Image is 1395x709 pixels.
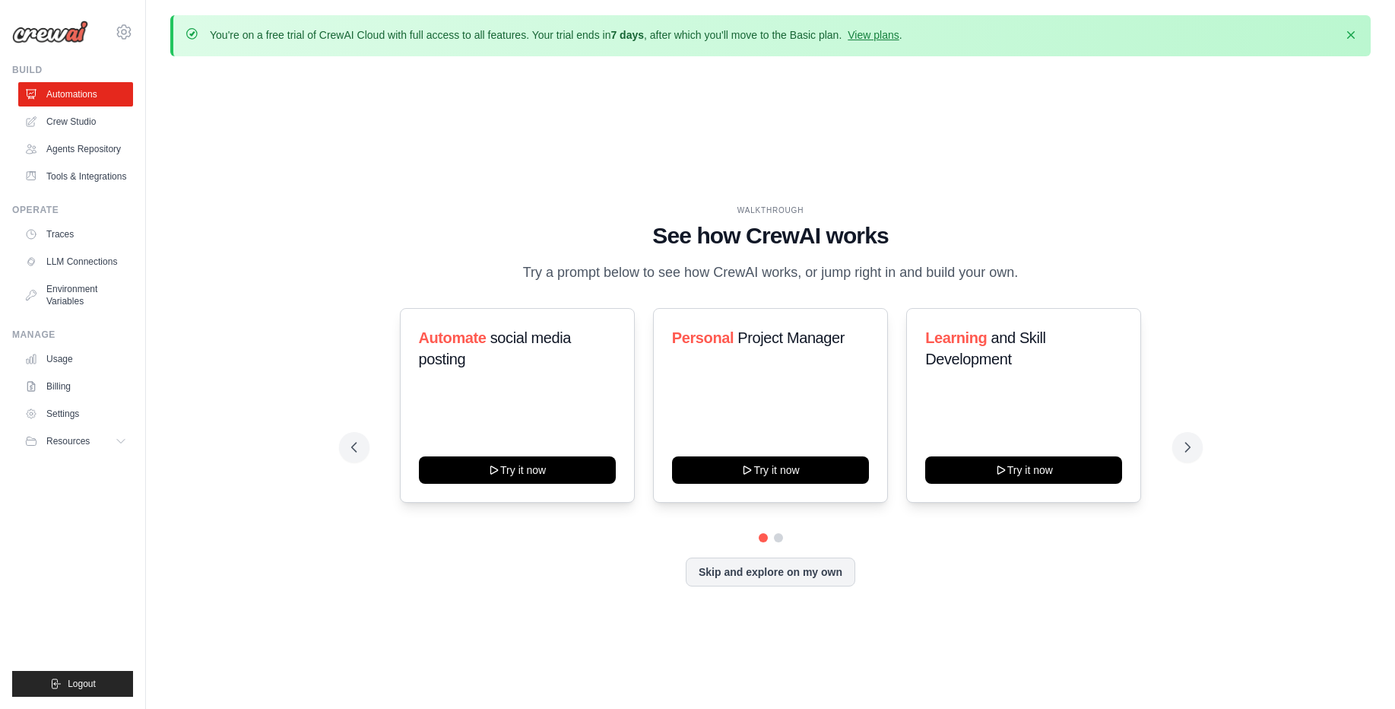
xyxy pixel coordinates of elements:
span: Learning [925,329,987,346]
p: You're on a free trial of CrewAI Cloud with full access to all features. Your trial ends in , aft... [210,27,902,43]
span: Project Manager [737,329,845,346]
button: Try it now [925,456,1122,484]
div: Build [12,64,133,76]
span: Automate [419,329,487,346]
a: Traces [18,222,133,246]
div: Manage [12,329,133,341]
button: Logout [12,671,133,697]
a: View plans [848,29,899,41]
a: Automations [18,82,133,107]
a: Settings [18,402,133,426]
div: Operate [12,204,133,216]
a: Billing [18,374,133,399]
a: Usage [18,347,133,371]
img: Logo [12,21,88,43]
strong: 7 days [610,29,644,41]
button: Resources [18,429,133,453]
span: Resources [46,435,90,447]
a: Agents Repository [18,137,133,161]
p: Try a prompt below to see how CrewAI works, or jump right in and build your own. [515,262,1026,284]
a: Tools & Integrations [18,164,133,189]
a: Environment Variables [18,277,133,313]
button: Skip and explore on my own [686,558,855,587]
span: Logout [68,678,96,690]
button: Try it now [419,456,616,484]
span: social media posting [419,329,572,367]
a: Crew Studio [18,110,133,134]
button: Try it now [672,456,869,484]
h1: See how CrewAI works [351,222,1191,250]
a: LLM Connections [18,250,133,274]
span: Personal [672,329,734,346]
div: WALKTHROUGH [351,205,1191,216]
